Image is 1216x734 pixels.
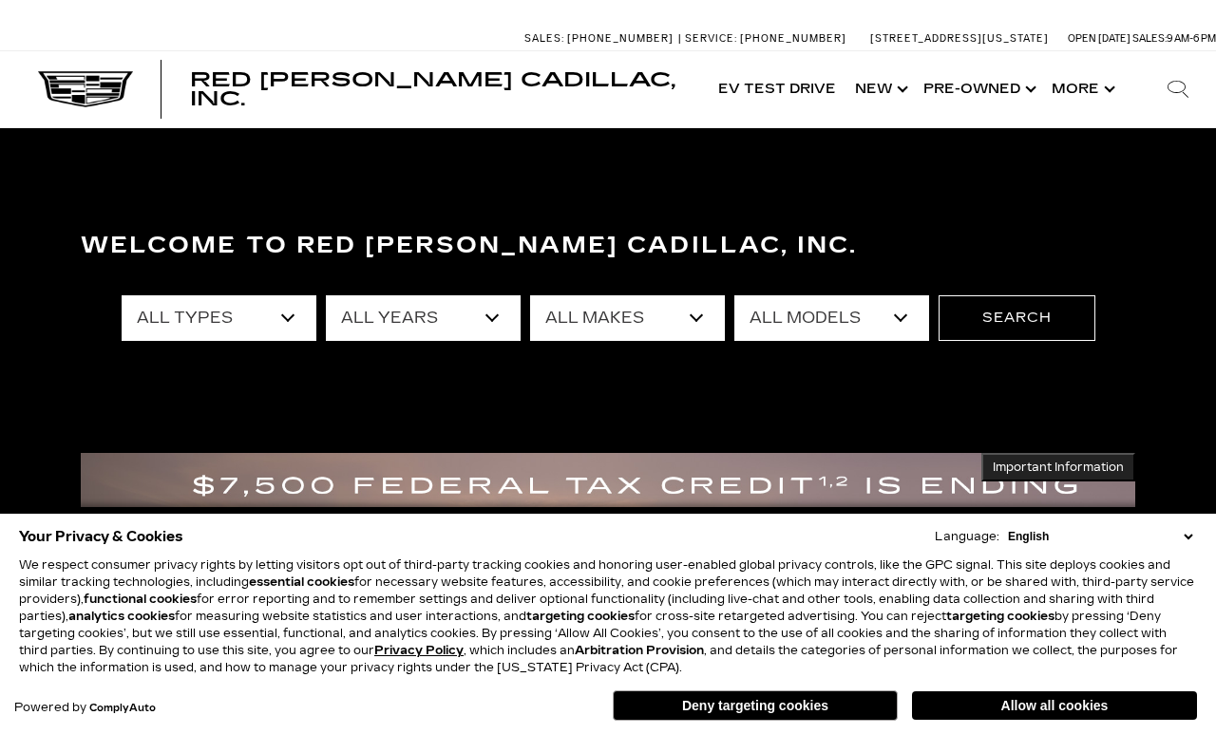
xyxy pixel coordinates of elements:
strong: targeting cookies [526,610,635,623]
a: New [845,51,914,127]
span: [PHONE_NUMBER] [740,32,846,45]
button: Allow all cookies [912,691,1197,720]
span: Red [PERSON_NAME] Cadillac, Inc. [190,68,675,110]
select: Language Select [1003,528,1197,545]
button: Deny targeting cookies [613,690,898,721]
button: More [1042,51,1121,127]
span: Sales: [1132,32,1167,45]
a: EV Test Drive [709,51,845,127]
a: Pre-Owned [914,51,1042,127]
span: Your Privacy & Cookies [19,523,183,550]
span: 9 AM-6 PM [1167,32,1216,45]
a: Red [PERSON_NAME] Cadillac, Inc. [190,70,690,108]
img: Cadillac Dark Logo with Cadillac White Text [38,71,133,107]
div: Language: [935,531,999,542]
a: Sales: [PHONE_NUMBER] [524,33,678,44]
span: Important Information [993,460,1124,475]
span: Service: [685,32,737,45]
a: [STREET_ADDRESS][US_STATE] [870,32,1049,45]
strong: targeting cookies [946,610,1054,623]
div: Powered by [14,702,156,714]
a: Service: [PHONE_NUMBER] [678,33,851,44]
select: Filter by type [122,295,316,341]
span: Sales: [524,32,564,45]
a: Privacy Policy [374,644,464,657]
select: Filter by year [326,295,521,341]
button: Search [939,295,1095,341]
h3: Welcome to Red [PERSON_NAME] Cadillac, Inc. [81,227,1135,265]
strong: functional cookies [84,593,197,606]
span: [PHONE_NUMBER] [567,32,674,45]
select: Filter by model [734,295,929,341]
select: Filter by make [530,295,725,341]
strong: essential cookies [249,575,354,589]
button: Important Information [981,453,1135,481]
a: ComplyAuto [89,703,156,714]
strong: analytics cookies [68,610,175,623]
strong: Arbitration Provision [575,644,704,657]
span: Open [DATE] [1068,32,1130,45]
p: We respect consumer privacy rights by letting visitors opt out of third-party tracking cookies an... [19,556,1197,676]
